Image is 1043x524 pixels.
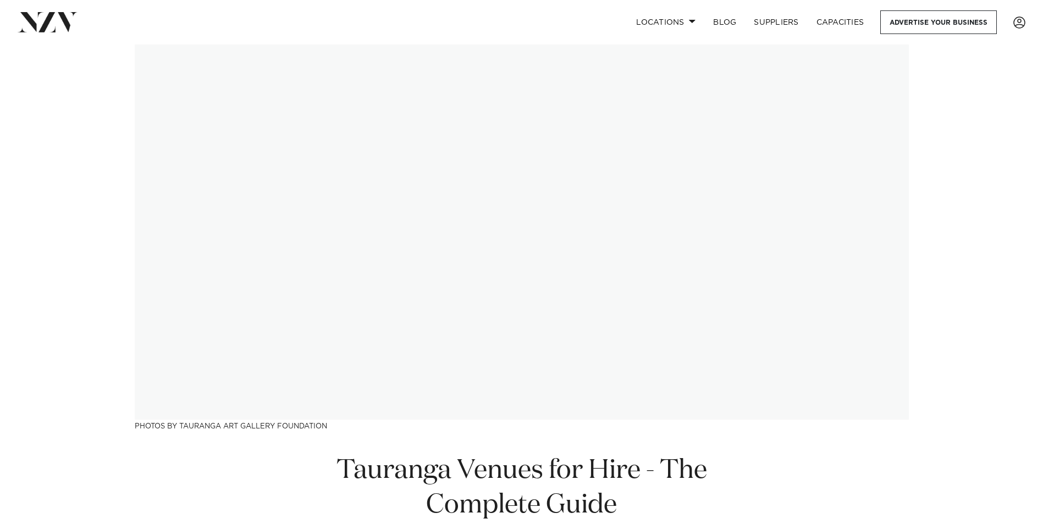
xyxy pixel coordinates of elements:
img: nzv-logo.png [18,12,78,32]
a: SUPPLIERS [745,10,807,34]
a: Advertise your business [880,10,997,34]
a: BLOG [704,10,745,34]
h3: Photos by Tauranga Art Gallery Foundation [135,420,909,431]
a: Capacities [808,10,873,34]
a: Locations [627,10,704,34]
h1: Tauranga Venues for Hire - The Complete Guide [334,454,710,523]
